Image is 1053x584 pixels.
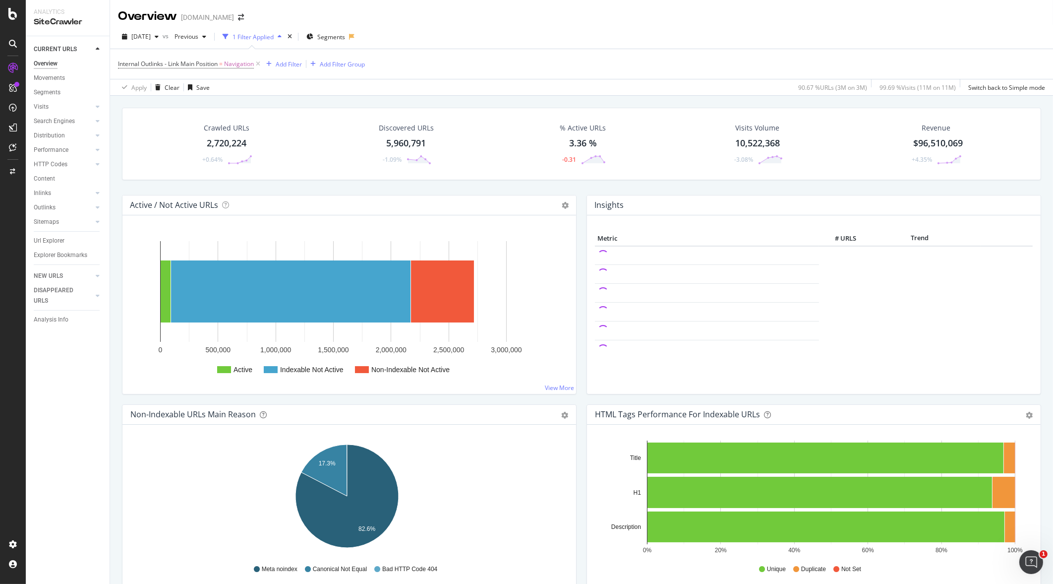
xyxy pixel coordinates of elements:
[318,346,349,354] text: 1,500,000
[34,217,59,227] div: Sitemaps
[798,83,867,92] div: 90.67 % URLs ( 3M on 3M )
[34,315,103,325] a: Analysis Info
[34,73,103,83] a: Movements
[376,346,407,354] text: 2,000,000
[594,198,624,212] h4: Insights
[34,285,93,306] a: DISAPPEARED URLS
[819,231,859,246] th: # URLS
[234,366,252,374] text: Active
[595,409,760,419] div: HTML Tags Performance for Indexable URLs
[319,460,336,467] text: 17.3%
[34,159,67,170] div: HTTP Codes
[1040,550,1048,558] span: 1
[118,79,147,95] button: Apply
[118,8,177,25] div: Overview
[171,32,198,41] span: Previous
[34,116,93,127] a: Search Engines
[317,33,345,41] span: Segments
[34,271,63,281] div: NEW URLS
[306,58,365,70] button: Add Filter Group
[34,202,93,213] a: Outlinks
[130,441,564,556] svg: A chart.
[912,155,932,164] div: +4.35%
[788,547,800,554] text: 40%
[379,123,434,133] div: Discovered URLs
[371,366,450,374] text: Non-Indexable Not Active
[131,32,151,41] span: 2025 May. 31st
[936,547,947,554] text: 80%
[204,123,249,133] div: Crawled URLs
[130,231,564,386] div: A chart.
[386,137,426,150] div: 5,960,791
[233,33,274,41] div: 1 Filter Applied
[922,123,950,133] span: Revenue
[262,58,302,70] button: Add Filter
[196,83,210,92] div: Save
[34,44,77,55] div: CURRENT URLS
[34,102,93,112] a: Visits
[734,155,753,164] div: -3.08%
[383,155,402,164] div: -1.09%
[34,217,93,227] a: Sitemaps
[219,29,286,45] button: 1 Filter Applied
[34,250,87,260] div: Explorer Bookmarks
[34,174,103,184] a: Content
[34,44,93,55] a: CURRENT URLS
[34,130,93,141] a: Distribution
[34,250,103,260] a: Explorer Bookmarks
[433,346,464,354] text: 2,500,000
[491,346,522,354] text: 3,000,000
[262,565,297,574] span: Meta noindex
[34,116,75,127] div: Search Engines
[569,137,597,150] div: 3.36 %
[207,137,246,150] div: 2,720,224
[238,14,244,21] div: arrow-right-arrow-left
[320,60,365,68] div: Add Filter Group
[595,441,1028,556] svg: A chart.
[181,12,234,22] div: [DOMAIN_NAME]
[280,366,344,374] text: Indexable Not Active
[34,145,68,155] div: Performance
[118,60,218,68] span: Internal Outlinks - Link Main Position
[159,346,163,354] text: 0
[34,59,58,69] div: Overview
[34,102,49,112] div: Visits
[34,73,65,83] div: Movements
[118,29,163,45] button: [DATE]
[767,565,786,574] span: Unique
[34,159,93,170] a: HTTP Codes
[184,79,210,95] button: Save
[260,346,291,354] text: 1,000,000
[286,32,294,42] div: times
[562,202,569,209] i: Options
[171,29,210,45] button: Previous
[34,271,93,281] a: NEW URLS
[34,87,60,98] div: Segments
[879,83,956,92] div: 99.69 % Visits ( 11M on 11M )
[313,565,367,574] span: Canonical Not Equal
[276,60,302,68] div: Add Filter
[595,231,819,246] th: Metric
[163,32,171,40] span: vs
[202,155,223,164] div: +0.64%
[165,83,179,92] div: Clear
[735,137,780,150] div: 10,522,368
[34,145,93,155] a: Performance
[561,412,568,419] div: gear
[862,547,874,554] text: 60%
[634,489,642,496] text: H1
[130,198,218,212] h4: Active / Not Active URLs
[302,29,349,45] button: Segments
[34,236,103,246] a: Url Explorer
[715,547,727,554] text: 20%
[358,525,375,532] text: 82.6%
[560,123,606,133] div: % Active URLs
[1019,550,1043,574] iframe: Intercom live chat
[611,523,641,530] text: Description
[382,565,437,574] span: Bad HTTP Code 404
[913,137,963,149] span: $96,510,069
[562,155,576,164] div: -0.31
[224,57,254,71] span: Navigation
